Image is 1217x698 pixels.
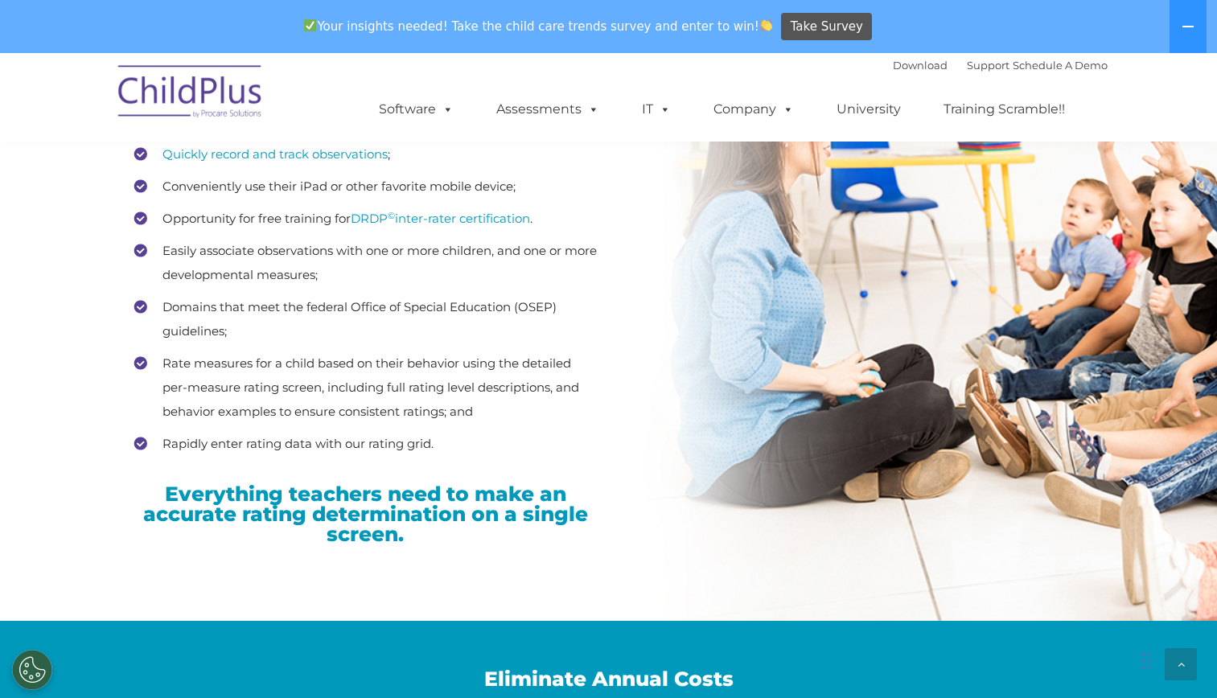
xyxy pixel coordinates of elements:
a: Software [363,93,470,125]
a: DRDP©inter-rater certification [351,211,530,226]
span: Take Survey [791,13,863,41]
a: Schedule A Demo [1013,59,1108,72]
li: Rate measures for a child based on their behavior using the detailed per-measure rating screen, i... [134,351,597,424]
li: Opportunity for free training for . [134,207,597,231]
a: Take Survey [781,13,872,41]
a: Assessments [480,93,615,125]
a: University [820,93,917,125]
a: Quickly record and track observations [162,146,388,162]
li: Easily associate observations with one or more children, and one or more developmental measures; [134,239,597,287]
button: Cookies Settings [12,650,52,690]
img: ChildPlus by Procare Solutions [110,54,271,134]
span: Your insights needed! Take the child care trends survey and enter to win! [298,10,779,42]
img: 👏 [760,19,772,31]
li: Domains that meet the federal Office of Special Education (OSEP) guidelines; [134,295,597,343]
a: Company [697,93,810,125]
span: Eliminate Annual Costs [484,667,734,691]
li: Conveniently use their iPad or other favorite mobile device; [134,174,597,199]
a: Training Scramble!! [927,93,1081,125]
span: Everything teachers need to make an accurate rating determination on a single screen. [143,482,588,546]
a: IT [626,93,687,125]
font: | [893,59,1108,72]
a: Support [967,59,1009,72]
a: Download [893,59,948,72]
li: ; [134,142,597,166]
li: Rapidly enter rating data with our rating grid. [134,432,597,456]
sup: © [388,210,395,221]
div: Drag [1141,637,1151,685]
img: ✅ [304,19,316,31]
iframe: Chat Widget [954,524,1217,698]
